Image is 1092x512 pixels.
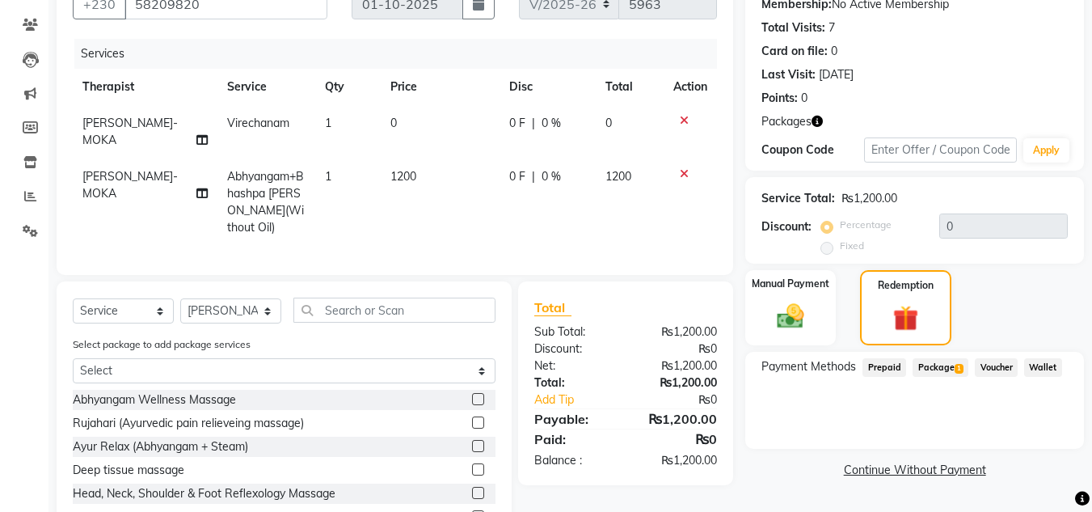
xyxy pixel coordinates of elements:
div: ₨0 [643,391,730,408]
div: Points: [761,90,798,107]
button: Apply [1023,138,1069,163]
div: Ayur Relax (Abhyangam + Steam) [73,438,248,455]
th: Price [381,69,500,105]
input: Search or Scan [293,298,495,323]
th: Service [217,69,316,105]
span: 0 % [542,168,561,185]
div: ₨0 [626,429,729,449]
span: Total [534,299,571,316]
img: _cash.svg [769,301,812,332]
div: Head, Neck, Shoulder & Foot Reflexology Massage [73,485,335,502]
span: 1 [955,364,963,374]
span: | [532,115,535,132]
div: Rujahari (Ayurvedic pain relieveing massage) [73,415,304,432]
a: Continue Without Payment [748,462,1081,479]
div: ₨1,200.00 [626,409,729,429]
div: Net: [522,358,626,374]
span: Payment Methods [761,358,856,375]
div: ₨1,200.00 [841,190,897,207]
span: Voucher [975,358,1018,377]
div: [DATE] [819,66,854,83]
div: 0 [801,90,807,107]
div: Discount: [761,218,812,235]
span: 1 [325,116,331,130]
div: Total Visits: [761,19,825,36]
span: [PERSON_NAME]-MOKA [82,116,178,147]
th: Disc [500,69,595,105]
div: Total: [522,374,626,391]
span: 0 F [509,115,525,132]
span: 0 F [509,168,525,185]
div: 7 [828,19,835,36]
label: Redemption [878,278,934,293]
div: Discount: [522,341,626,358]
span: [PERSON_NAME]-MOKA [82,169,178,201]
span: 1 [325,169,331,184]
span: 0 % [542,115,561,132]
div: Payable: [522,409,626,429]
div: Services [74,39,729,69]
th: Action [664,69,717,105]
div: Last Visit: [761,66,816,83]
span: Packages [761,113,812,130]
div: Service Total: [761,190,835,207]
div: Abhyangam Wellness Massage [73,391,236,408]
div: Paid: [522,429,626,449]
div: Deep tissue massage [73,462,184,479]
span: 1200 [390,169,416,184]
span: Prepaid [862,358,906,377]
div: 0 [831,43,837,60]
label: Manual Payment [752,277,829,291]
th: Therapist [73,69,217,105]
span: | [532,168,535,185]
label: Select package to add package services [73,337,251,352]
div: Balance : [522,452,626,469]
span: Abhyangam+Bhashpa [PERSON_NAME](Without Oil) [227,169,304,235]
span: Package [913,358,968,377]
th: Qty [315,69,381,105]
span: Wallet [1024,358,1062,377]
div: ₨1,200.00 [626,452,729,469]
div: ₨1,200.00 [626,374,729,391]
input: Enter Offer / Coupon Code [864,138,1017,163]
span: 0 [390,116,397,130]
div: ₨1,200.00 [626,324,729,341]
label: Percentage [840,218,892,232]
th: Total [596,69,664,105]
span: 0 [605,116,612,130]
div: ₨1,200.00 [626,358,729,374]
label: Fixed [840,239,864,253]
img: _gift.svg [885,303,926,334]
a: Add Tip [522,391,643,408]
div: Coupon Code [761,142,863,159]
span: 1200 [605,169,631,184]
span: Virechanam [227,116,289,130]
div: Sub Total: [522,324,626,341]
div: ₨0 [626,341,729,358]
div: Card on file: [761,43,828,60]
